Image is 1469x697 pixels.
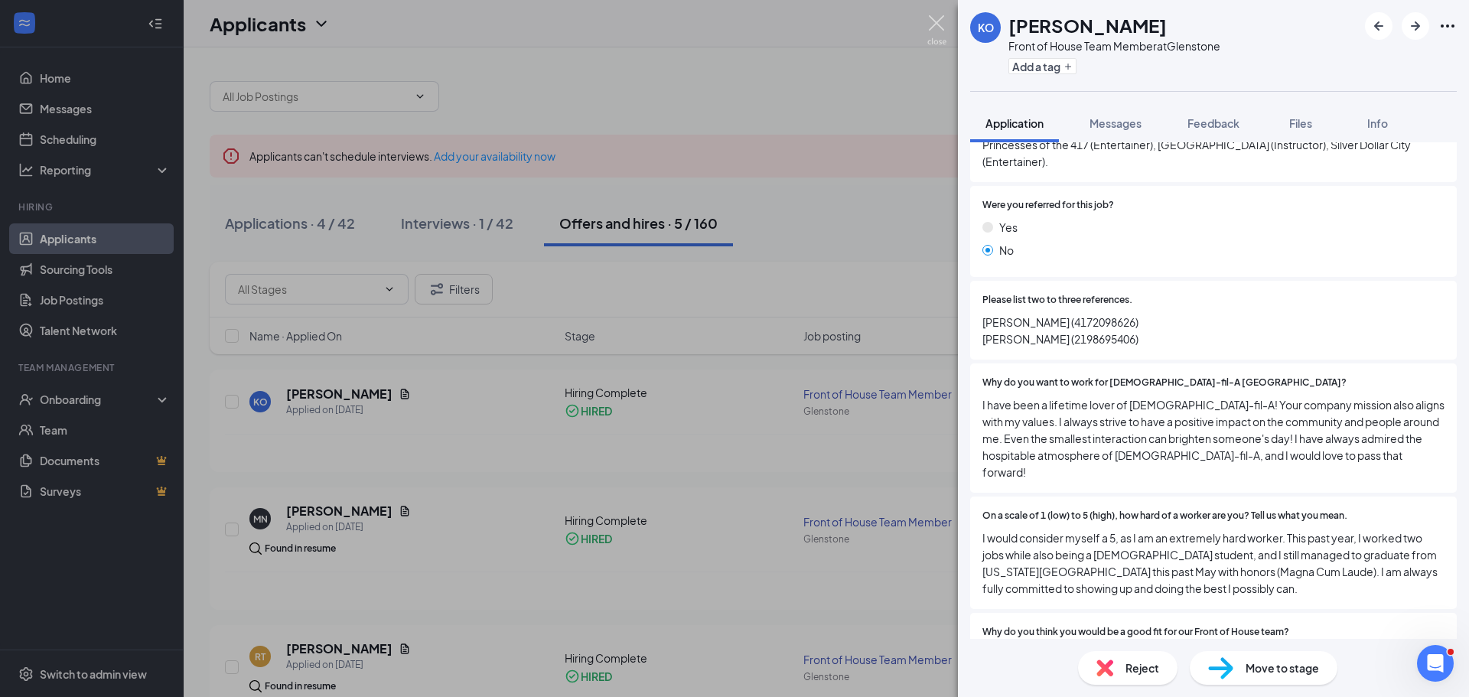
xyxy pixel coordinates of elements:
svg: ArrowLeftNew [1370,17,1388,35]
span: No [999,242,1014,259]
div: KO [978,20,994,35]
span: I have been a lifetime lover of [DEMOGRAPHIC_DATA]-fil-A! Your company mission also aligns with m... [982,396,1445,480]
span: [PERSON_NAME] (4172098626) [PERSON_NAME] (2198695406) [982,314,1445,347]
span: Files [1289,116,1312,130]
svg: ArrowRight [1406,17,1425,35]
span: Why do you want to work for [DEMOGRAPHIC_DATA]-fil-A [GEOGRAPHIC_DATA]? [982,376,1347,390]
span: I would consider myself a 5, as I am an extremely hard worker. This past year, I worked two jobs ... [982,529,1445,597]
span: Move to stage [1246,660,1319,676]
span: Messages [1090,116,1142,130]
span: Info [1367,116,1388,130]
span: Princesses of the 417 (Entertainer), [GEOGRAPHIC_DATA] (Instructor), Silver Dollar City (Entertai... [982,136,1445,170]
span: Reject [1125,660,1159,676]
iframe: Intercom live chat [1417,645,1454,682]
span: Feedback [1187,116,1239,130]
span: On a scale of 1 (low) to 5 (high), how hard of a worker are you? Tell us what you mean. [982,509,1347,523]
span: Please list two to three references. [982,293,1132,308]
span: Were you referred for this job? [982,198,1114,213]
div: Front of House Team Member at Glenstone [1008,38,1220,54]
svg: Ellipses [1438,17,1457,35]
button: ArrowRight [1402,12,1429,40]
svg: Plus [1063,62,1073,71]
span: Application [985,116,1044,130]
button: ArrowLeftNew [1365,12,1392,40]
span: Yes [999,219,1018,236]
h1: [PERSON_NAME] [1008,12,1167,38]
button: PlusAdd a tag [1008,58,1077,74]
span: Why do you think you would be a good fit for our Front of House team? [982,625,1289,640]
